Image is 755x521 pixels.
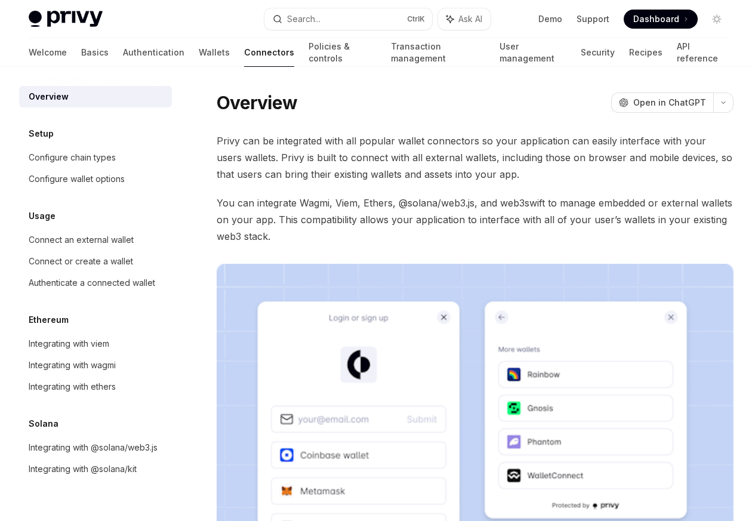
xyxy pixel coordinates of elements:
a: Dashboard [624,10,698,29]
a: Basics [81,38,109,67]
img: light logo [29,11,103,27]
a: User management [500,38,566,67]
h5: Ethereum [29,313,69,327]
a: Integrating with viem [19,333,172,354]
h1: Overview [217,92,297,113]
div: Configure chain types [29,150,116,165]
div: Authenticate a connected wallet [29,276,155,290]
a: Policies & controls [309,38,377,67]
a: Wallets [199,38,230,67]
a: Integrating with ethers [19,376,172,397]
span: Ctrl K [407,14,425,24]
div: Connect an external wallet [29,233,134,247]
a: Transaction management [391,38,485,67]
a: Authentication [123,38,184,67]
span: You can integrate Wagmi, Viem, Ethers, @solana/web3.js, and web3swift to manage embedded or exter... [217,195,734,245]
a: Connect or create a wallet [19,251,172,272]
div: Overview [29,90,69,104]
div: Connect or create a wallet [29,254,133,269]
div: Configure wallet options [29,172,125,186]
a: Configure wallet options [19,168,172,190]
div: Integrating with ethers [29,380,116,394]
button: Ask AI [438,8,491,30]
a: Integrating with @solana/web3.js [19,437,172,458]
a: Security [581,38,615,67]
span: Ask AI [458,13,482,25]
button: Search...CtrlK [264,8,432,30]
a: API reference [677,38,726,67]
div: Integrating with @solana/kit [29,462,137,476]
a: Support [577,13,609,25]
button: Open in ChatGPT [611,93,713,113]
div: Integrating with @solana/web3.js [29,440,158,455]
h5: Solana [29,417,58,431]
div: Search... [287,12,321,26]
span: Privy can be integrated with all popular wallet connectors so your application can easily interfa... [217,132,734,183]
div: Integrating with viem [29,337,109,351]
h5: Setup [29,127,54,141]
a: Demo [538,13,562,25]
a: Connect an external wallet [19,229,172,251]
h5: Usage [29,209,56,223]
div: Integrating with wagmi [29,358,116,372]
a: Welcome [29,38,67,67]
button: Toggle dark mode [707,10,726,29]
span: Dashboard [633,13,679,25]
a: Recipes [629,38,662,67]
a: Authenticate a connected wallet [19,272,172,294]
a: Integrating with wagmi [19,354,172,376]
a: Configure chain types [19,147,172,168]
a: Overview [19,86,172,107]
span: Open in ChatGPT [633,97,706,109]
a: Connectors [244,38,294,67]
a: Integrating with @solana/kit [19,458,172,480]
